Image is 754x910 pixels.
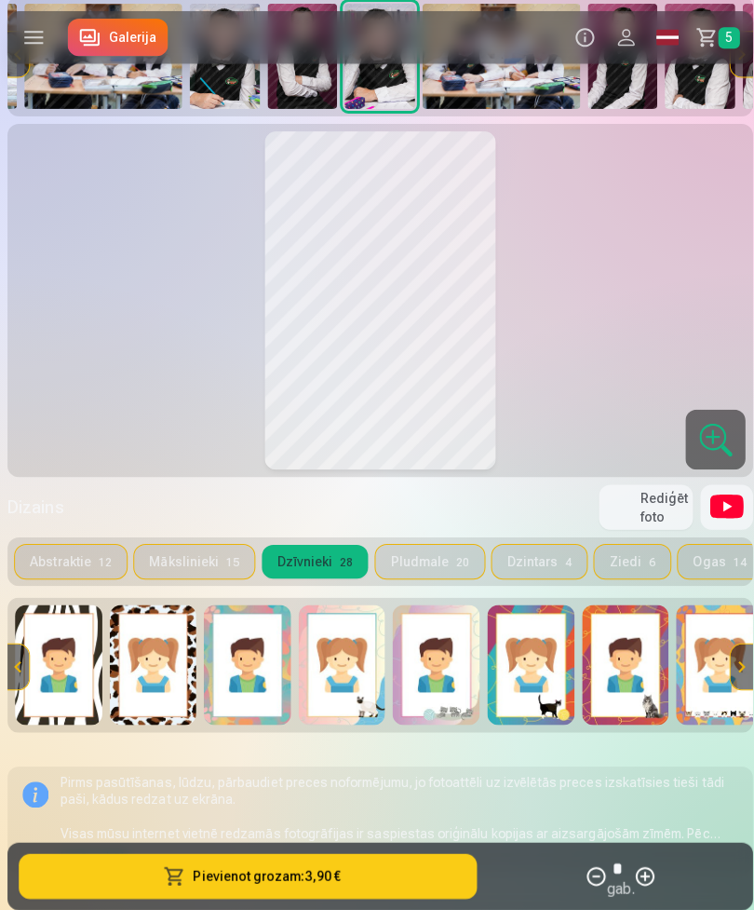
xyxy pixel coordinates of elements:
[682,11,747,63] a: Grozs5
[589,540,665,574] button: Ziedi6
[643,551,650,564] span: 6
[98,551,111,564] span: 12
[60,767,739,835] div: Pirms pasūtīšanas, lūdzu, pārbaudiet preces noformējumu, jo fotoattēli uz izvēlētās preces izskat...
[712,27,734,48] span: 5
[594,481,687,525] button: Rediģēt foto
[67,19,167,56] a: Galerija
[452,551,465,564] span: 20
[372,540,480,574] button: Pludmale20
[7,490,63,516] h5: Dizains
[560,551,567,564] span: 4
[337,551,350,564] span: 28
[224,551,237,564] span: 15
[641,11,682,63] a: Global
[727,551,740,564] span: 14
[260,540,365,574] button: Dzīvnieki28
[19,847,473,891] button: Pievienot grozam:3,90 €
[15,540,126,574] button: Abstraktie12
[600,11,641,63] button: Profils
[488,540,582,574] button: Dzintars4
[559,11,600,63] button: Info
[133,540,252,574] button: Mākslinieki15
